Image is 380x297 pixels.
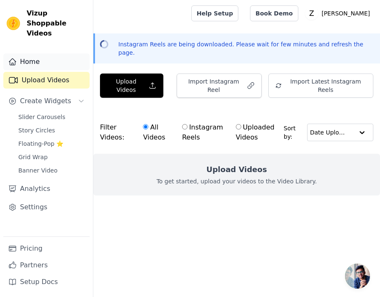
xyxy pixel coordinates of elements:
button: Import Latest Instagram Reels [268,74,373,98]
label: Uploaded Videos [235,122,280,143]
div: Filter Videos: [100,118,284,147]
img: Vizup [7,17,20,30]
a: Open chat [345,264,370,289]
input: Uploaded Videos [236,124,241,129]
span: Story Circles [18,126,55,135]
a: Home [3,53,90,70]
span: Banner Video [18,166,57,175]
a: Settings [3,199,90,216]
label: All Videos [142,122,170,143]
p: [PERSON_NAME] [318,6,373,21]
a: Slider Carousels [13,111,90,123]
button: Z [PERSON_NAME] [305,6,373,21]
button: Create Widgets [3,93,90,109]
h2: Upload Videos [206,164,267,175]
input: All Videos [143,124,148,129]
a: Story Circles [13,124,90,136]
a: Help Setup [191,5,238,21]
a: Analytics [3,180,90,197]
p: Instagram Reels are being downloaded. Please wait for few minutes and refresh the page. [118,40,373,57]
button: Import Instagram Reel [177,74,262,98]
div: Sort by: [284,124,373,141]
label: Instagram Reels [182,122,225,143]
a: Pricing [3,240,90,257]
a: Setup Docs [3,274,90,290]
a: Book Demo [250,5,298,21]
a: Upload Videos [3,72,90,89]
button: Upload Videos [100,74,163,98]
text: Z [309,9,314,18]
span: Create Widgets [20,96,71,106]
p: To get started, upload your videos to the Video Library. [157,177,317,185]
span: Vizup Shoppable Videos [27,8,86,38]
a: Grid Wrap [13,151,90,163]
span: Floating-Pop ⭐ [18,140,63,148]
a: Floating-Pop ⭐ [13,138,90,150]
input: Instagram Reels [182,124,187,129]
a: Banner Video [13,165,90,176]
span: Slider Carousels [18,113,65,121]
span: Grid Wrap [18,153,47,161]
a: Partners [3,257,90,274]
